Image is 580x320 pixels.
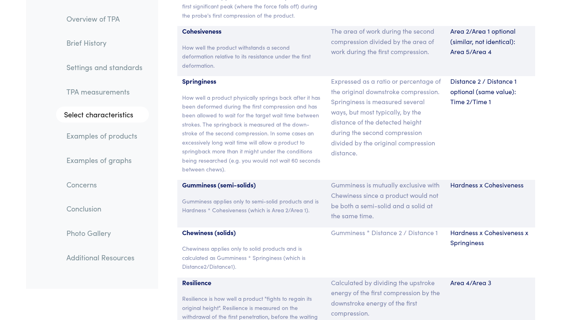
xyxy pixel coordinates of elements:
p: Distance 2 / Distance 1 optional (same value): Time 2/Time 1 [450,76,530,107]
p: Area 4/Area 3 [450,278,530,288]
a: Conclusion [60,200,149,218]
p: Hardness x Cohesiveness x Springiness [450,227,530,248]
a: Settings and standards [60,58,149,76]
a: Brief History [60,34,149,52]
p: Gumminess (semi-solids) [182,180,322,190]
p: Gumminess * Distance 2 / Distance 1 [331,227,441,238]
p: Springiness [182,76,322,87]
p: Gumminess is mutually exclusive with Chewiness since a product would not be both a semi-solid and... [331,180,441,221]
a: Examples of products [60,127,149,145]
p: How well a product physically springs back after it has been deformed during the first compressio... [182,93,322,174]
p: Chewiness (solids) [182,227,322,238]
a: Concerns [60,175,149,194]
p: Expressed as a ratio or percentage of the original downstroke compression. Springiness is measure... [331,76,441,158]
a: Examples of graphs [60,151,149,169]
p: The area of work during the second compression divided by the area of work during the first compr... [331,26,441,57]
p: Chewiness applies only to solid products and is calculated as Gumminess * Springiness (which is D... [182,244,322,271]
p: Resilience [182,278,322,288]
p: Hardness x Cohesiveness [450,180,530,190]
p: Calculated by dividing the upstroke energy of the first compression by the downstroke energy of t... [331,278,441,318]
a: TPA measurements [60,83,149,101]
a: Additional Resources [60,248,149,267]
a: Overview of TPA [60,10,149,28]
p: Gumminess applies only to semi-solid products and is Hardness * Cohesiveness (which is Area 2/Are... [182,197,322,215]
p: Area 2/Area 1 optional (similar, not identical): Area 5/Area 4 [450,26,530,57]
p: How well the product withstands a second deformation relative to its resistance under the first d... [182,43,322,70]
a: Select characteristics [56,107,149,123]
a: Photo Gallery [60,224,149,242]
p: Cohesiveness [182,26,322,36]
